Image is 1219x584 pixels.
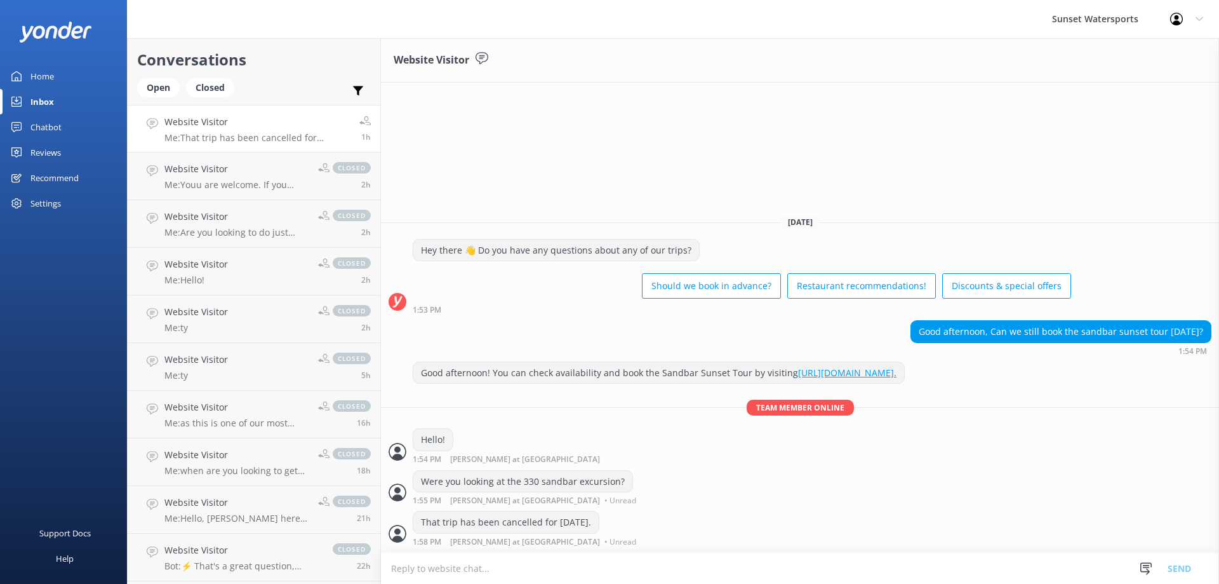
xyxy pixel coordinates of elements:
p: Me: That trip has been cancelled for [DATE]. [164,132,350,144]
a: Website VisitorBot:⚡ That's a great question, unfortunately I do not know the answer. I'm going t... [128,534,380,581]
a: Website VisitorMe:when are you looking to get our custom private boat rental? and yes, I'll set u... [128,438,380,486]
p: Me: Hello! [164,275,228,286]
p: Me: as this is one of our most popular trips and tends to sell out - how many in your group and f... [164,418,309,429]
div: Aug 27 2025 12:54pm (UTC -05:00) America/Cancun [910,346,1211,355]
button: Restaurant recommendations! [787,273,936,299]
button: Should we book in advance? [642,273,781,299]
a: Website VisitorMe:as this is one of our most popular trips and tends to sell out - how many in yo... [128,391,380,438]
h4: Website Visitor [164,496,309,510]
div: Settings [30,191,61,216]
span: closed [333,257,371,269]
div: Aug 27 2025 12:53pm (UTC -05:00) America/Cancun [413,305,1071,314]
span: Aug 26 2025 04:19pm (UTC -05:00) America/Cancun [357,560,371,571]
p: Me: ty [164,370,228,381]
a: Website VisitorMe:Hello, [PERSON_NAME] here, I can help you with your question. Are you looking t... [128,486,380,534]
div: Aug 27 2025 12:54pm (UTC -05:00) America/Cancun [413,454,641,464]
a: Website VisitorMe:Hello!closed2h [128,248,380,295]
span: Aug 27 2025 12:58pm (UTC -05:00) America/Cancun [361,132,371,142]
p: Bot: ⚡ That's a great question, unfortunately I do not know the answer. I'm going to reach out to... [164,560,320,572]
div: Reviews [30,140,61,165]
span: [PERSON_NAME] at [GEOGRAPHIC_DATA] [450,497,600,505]
div: Hey there 👋 Do you have any questions about any of our trips? [413,240,699,261]
span: Aug 26 2025 07:29pm (UTC -05:00) America/Cancun [357,465,371,476]
a: Website VisitorMe:tyclosed5h [128,343,380,391]
div: Hello! [413,429,453,451]
span: closed [333,305,371,316]
div: Good afternoon, Can we still book the sandbar sunset tour [DATE]? [911,321,1211,343]
span: • Unread [604,497,636,505]
strong: 1:54 PM [413,456,441,464]
span: Aug 27 2025 12:05pm (UTC -05:00) America/Cancun [361,275,371,285]
a: Website VisitorMe:That trip has been cancelled for [DATE].1h [128,105,380,153]
a: Website VisitorMe:tyclosed2h [128,295,380,343]
p: Me: Hello, [PERSON_NAME] here, I can help you with your question. Are you looking to do a private... [164,513,309,524]
h3: Website Visitor [394,52,469,69]
img: yonder-white-logo.png [19,22,92,43]
span: closed [333,400,371,412]
div: Help [56,546,74,571]
div: Aug 27 2025 12:55pm (UTC -05:00) America/Cancun [413,496,639,505]
span: Aug 27 2025 09:24am (UTC -05:00) America/Cancun [361,370,371,381]
strong: 1:58 PM [413,538,441,546]
span: closed [333,543,371,555]
span: Aug 27 2025 12:20pm (UTC -05:00) America/Cancun [361,179,371,190]
div: Good afternoon! You can check availability and book the Sandbar Sunset Tour by visiting [413,362,904,384]
h4: Website Visitor [164,400,309,414]
span: Aug 26 2025 05:09pm (UTC -05:00) America/Cancun [357,513,371,524]
span: Aug 27 2025 12:15pm (UTC -05:00) America/Cancun [361,227,371,238]
span: [DATE] [780,217,820,227]
h4: Website Visitor [164,543,320,557]
h4: Website Visitor [164,115,350,129]
h4: Website Visitor [164,210,309,224]
div: Inbox [30,89,54,114]
strong: 1:55 PM [413,497,441,505]
p: Me: Youu are welcome. If you would like to book now, I'd be glad to help. You can also get direct... [164,179,309,191]
div: Closed [186,78,234,97]
h2: Conversations [137,48,371,72]
div: Open [137,78,180,97]
span: • Unread [604,538,636,546]
button: Discounts & special offers [942,273,1071,299]
a: Closed [186,80,241,94]
div: That trip has been cancelled for [DATE]. [413,512,599,533]
h4: Website Visitor [164,448,309,462]
span: [PERSON_NAME] at [GEOGRAPHIC_DATA] [450,538,600,546]
span: closed [333,210,371,221]
a: Website VisitorMe:Are you looking to do just kayaking? or want to do some other activities?closed2h [128,200,380,248]
div: Chatbot [30,114,62,140]
h4: Website Visitor [164,305,228,319]
strong: 1:54 PM [1178,348,1207,355]
div: Aug 27 2025 12:58pm (UTC -05:00) America/Cancun [413,537,639,546]
span: closed [333,353,371,364]
span: closed [333,496,371,507]
h4: Website Visitor [164,162,309,176]
span: Team member online [747,400,854,416]
span: closed [333,162,371,173]
strong: 1:53 PM [413,306,441,314]
a: Open [137,80,186,94]
span: Aug 27 2025 11:56am (UTC -05:00) America/Cancun [361,322,371,333]
h4: Website Visitor [164,257,228,271]
a: [URL][DOMAIN_NAME]. [798,367,896,379]
span: Aug 26 2025 09:33pm (UTC -05:00) America/Cancun [357,418,371,428]
div: Support Docs [39,520,91,546]
div: Recommend [30,165,79,191]
div: Home [30,64,54,89]
h4: Website Visitor [164,353,228,367]
p: Me: Are you looking to do just kayaking? or want to do some other activities? [164,227,309,238]
span: closed [333,448,371,459]
span: [PERSON_NAME] at [GEOGRAPHIC_DATA] [450,456,600,464]
p: Me: when are you looking to get our custom private boat rental? and yes, I'll set up the captain ... [164,465,309,477]
a: Website VisitorMe:Youu are welcome. If you would like to book now, I'd be glad to help. You can a... [128,153,380,200]
p: Me: ty [164,322,228,334]
div: Were you looking at the 330 sandbar excursion? [413,471,632,492]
